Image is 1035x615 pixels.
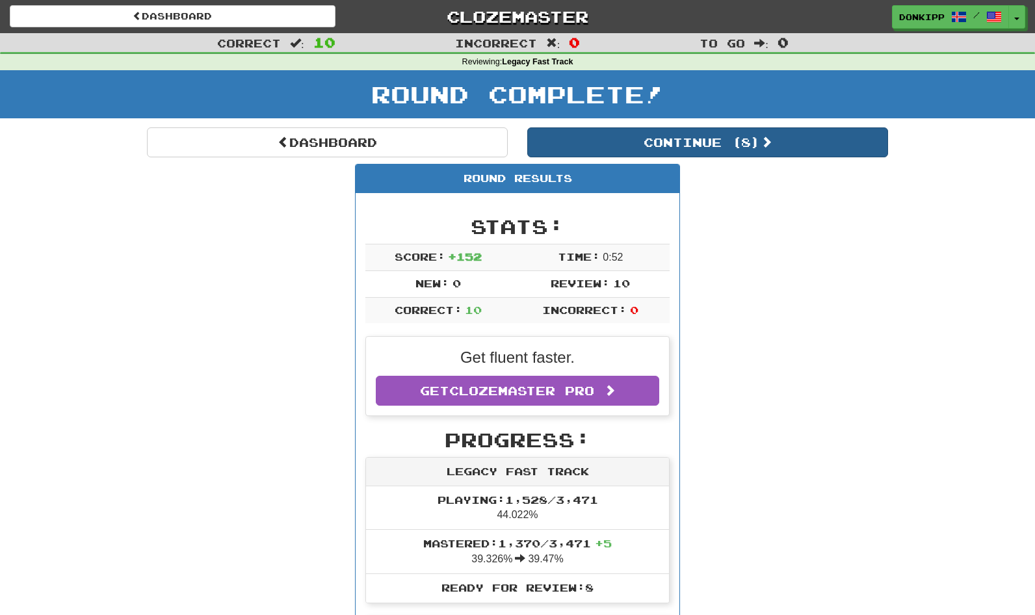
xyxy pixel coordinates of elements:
[415,277,449,289] span: New:
[892,5,1009,29] a: donkipp /
[438,493,598,506] span: Playing: 1,528 / 3,471
[551,277,610,289] span: Review:
[778,34,789,50] span: 0
[395,250,445,263] span: Score:
[973,10,980,20] span: /
[603,252,623,263] span: 0 : 52
[700,36,745,49] span: To go
[365,216,670,237] h2: Stats:
[217,36,281,49] span: Correct
[527,127,888,157] button: Continue (8)
[465,304,482,316] span: 10
[366,529,669,574] li: 39.326% 39.47%
[441,581,594,594] span: Ready for Review: 8
[754,38,768,49] span: :
[376,376,659,406] a: GetClozemaster Pro
[455,36,537,49] span: Incorrect
[613,277,630,289] span: 10
[376,347,659,369] p: Get fluent faster.
[502,57,573,66] strong: Legacy Fast Track
[313,34,335,50] span: 10
[558,250,600,263] span: Time:
[569,34,580,50] span: 0
[595,537,612,549] span: + 5
[630,304,638,316] span: 0
[355,5,681,28] a: Clozemaster
[290,38,304,49] span: :
[366,486,669,530] li: 44.022%
[10,5,335,27] a: Dashboard
[366,458,669,486] div: Legacy Fast Track
[452,277,461,289] span: 0
[356,164,679,193] div: Round Results
[423,537,612,549] span: Mastered: 1,370 / 3,471
[395,304,462,316] span: Correct:
[542,304,627,316] span: Incorrect:
[365,429,670,451] h2: Progress:
[147,127,508,157] a: Dashboard
[5,81,1030,107] h1: Round Complete!
[546,38,560,49] span: :
[449,384,594,398] span: Clozemaster Pro
[899,11,945,23] span: donkipp
[448,250,482,263] span: + 152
